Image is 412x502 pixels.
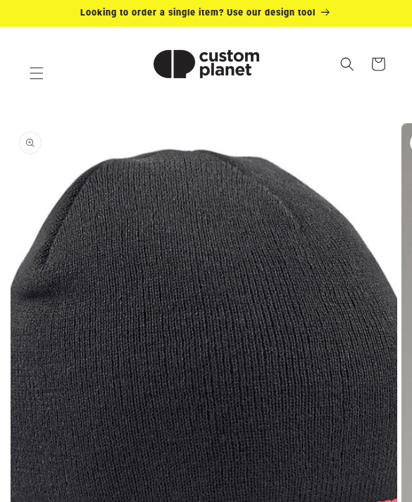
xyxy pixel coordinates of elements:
summary: Menu [21,58,52,89]
span: Looking to order a single item? Use our design tool [80,7,316,18]
a: Custom Planet [130,27,282,101]
summary: Search [332,49,363,80]
img: Custom Planet [136,32,277,96]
